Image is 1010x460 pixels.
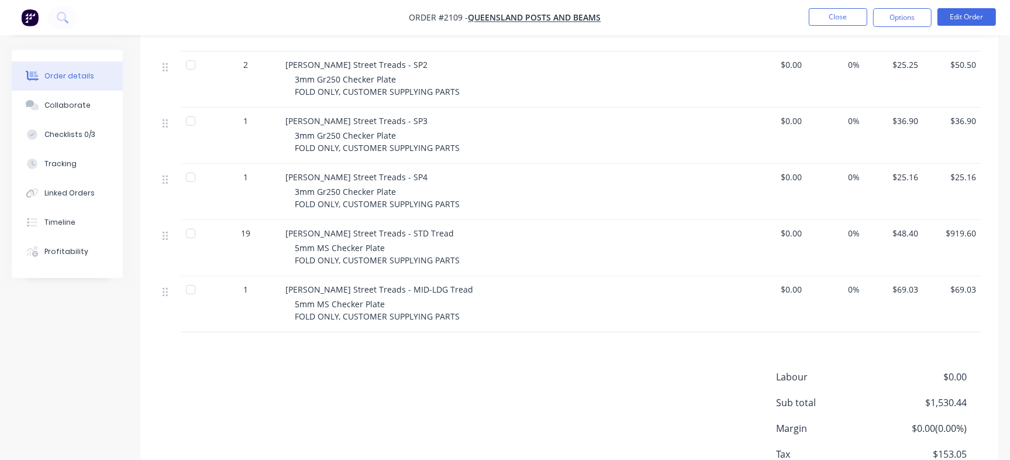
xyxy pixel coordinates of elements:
button: Profitability [12,237,123,266]
button: Timeline [12,208,123,237]
button: Options [873,8,932,27]
span: $0.00 [753,115,802,127]
span: $0.00 ( 0.00 %) [880,421,967,435]
span: 2 [243,59,248,71]
span: 1 [243,115,248,127]
span: $48.40 [870,227,918,239]
span: [PERSON_NAME] Street Treads - SP4 [285,171,428,183]
span: 5mm MS Checker Plate FOLD ONLY, CUSTOMER SUPPLYING PARTS [295,298,460,322]
span: $36.90 [870,115,918,127]
button: Tracking [12,149,123,178]
span: $919.60 [928,227,976,239]
span: Order #2109 - [409,12,468,23]
span: $0.00 [753,283,802,296]
span: 5mm MS Checker Plate FOLD ONLY, CUSTOMER SUPPLYING PARTS [295,242,460,266]
button: Checklists 0/3 [12,120,123,149]
span: [PERSON_NAME] Street Treads - SP2 [285,59,428,70]
div: Profitability [44,246,88,257]
span: $0.00 [753,227,802,239]
span: $0.00 [880,370,967,384]
div: Order details [44,71,94,81]
span: 0% [811,283,860,296]
div: Collaborate [44,100,91,111]
span: $50.50 [928,59,976,71]
span: 0% [811,59,860,71]
span: $1,530.44 [880,396,967,410]
button: Linked Orders [12,178,123,208]
img: Factory [21,9,39,26]
span: 3mm Gr250 Checker Plate FOLD ONLY, CUSTOMER SUPPLYING PARTS [295,74,460,97]
span: 3mm Gr250 Checker Plate FOLD ONLY, CUSTOMER SUPPLYING PARTS [295,186,460,210]
span: Labour [776,370,880,384]
span: $69.03 [870,283,918,296]
div: Checklists 0/3 [44,129,95,140]
div: Tracking [44,159,77,169]
span: 1 [243,283,248,296]
span: $25.25 [870,59,918,71]
button: Order details [12,61,123,91]
span: $0.00 [753,171,802,183]
span: $25.16 [928,171,976,183]
a: Queensland Posts and Beams [468,12,601,23]
button: Collaborate [12,91,123,120]
span: $36.90 [928,115,976,127]
button: Close [809,8,867,26]
span: 0% [811,171,860,183]
span: [PERSON_NAME] Street Treads - STD Tread [285,228,454,239]
span: $0.00 [753,59,802,71]
span: Sub total [776,396,880,410]
span: 1 [243,171,248,183]
span: [PERSON_NAME] Street Treads - MID-LDG Tread [285,284,473,295]
span: 3mm Gr250 Checker Plate FOLD ONLY, CUSTOMER SUPPLYING PARTS [295,130,460,153]
span: 0% [811,227,860,239]
span: $25.16 [870,171,918,183]
span: 0% [811,115,860,127]
span: 19 [241,227,250,239]
div: Timeline [44,217,75,228]
button: Edit Order [937,8,996,26]
span: [PERSON_NAME] Street Treads - SP3 [285,115,428,126]
span: $69.03 [928,283,976,296]
span: Margin [776,421,880,435]
div: Linked Orders [44,188,95,198]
